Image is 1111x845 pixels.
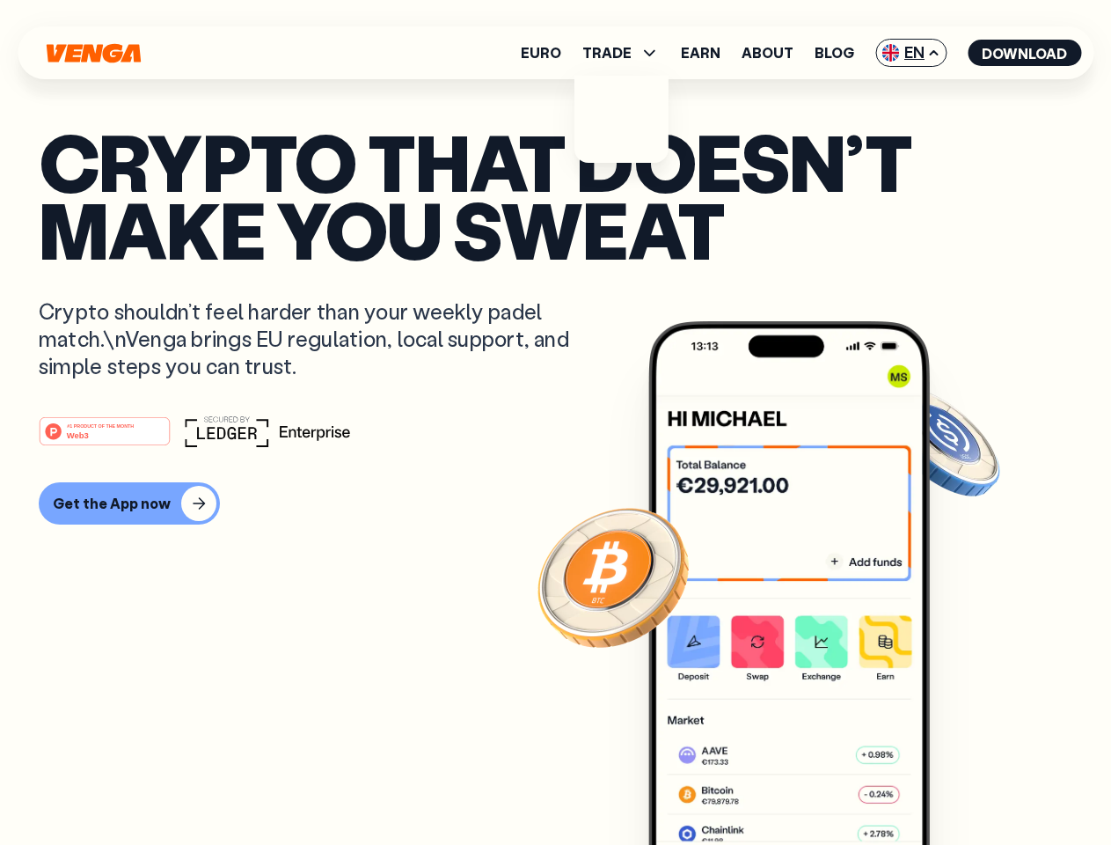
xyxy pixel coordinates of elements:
img: Bitcoin [534,497,692,656]
img: USDC coin [877,378,1004,505]
button: Get the App now [39,482,220,525]
a: Earn [681,46,720,60]
div: Get the App now [53,495,171,512]
a: About [742,46,793,60]
tspan: Web3 [67,430,89,439]
a: Euro [521,46,561,60]
span: TRADE [582,42,660,63]
img: flag-uk [881,44,899,62]
span: EN [875,39,947,67]
tspan: #1 PRODUCT OF THE MONTH [67,422,134,428]
p: Crypto that doesn’t make you sweat [39,128,1072,262]
span: TRADE [582,46,632,60]
a: Get the App now [39,482,1072,525]
button: Download [968,40,1081,66]
a: Blog [815,46,854,60]
svg: Home [44,43,143,63]
p: Crypto shouldn’t feel harder than your weekly padel match.\nVenga brings EU regulation, local sup... [39,298,595,380]
a: #1 PRODUCT OF THE MONTHWeb3 [39,427,171,450]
